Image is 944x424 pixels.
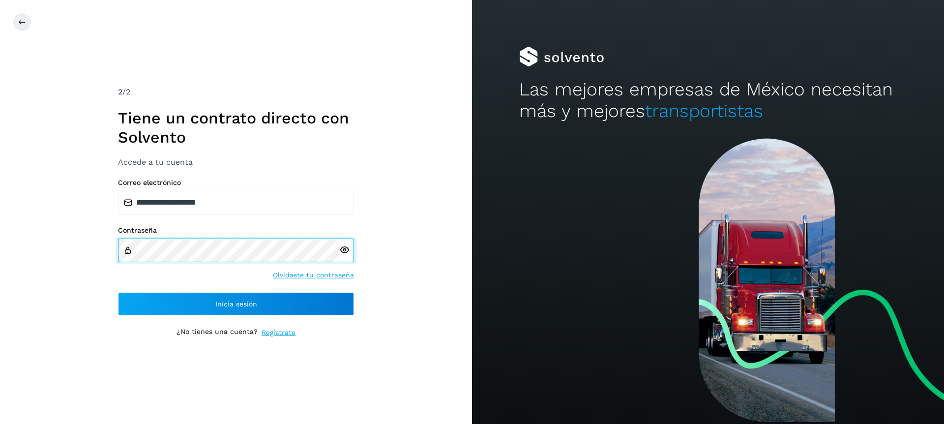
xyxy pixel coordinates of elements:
label: Contraseña [118,226,354,235]
label: Correo electrónico [118,179,354,187]
h3: Accede a tu cuenta [118,157,354,167]
a: Regístrate [262,328,295,338]
h1: Tiene un contrato directo con Solvento [118,109,354,147]
span: transportistas [645,100,763,121]
button: Inicia sesión [118,292,354,316]
div: /2 [118,86,354,98]
span: Inicia sesión [215,301,257,307]
h2: Las mejores empresas de México necesitan más y mejores [519,79,897,122]
span: 2 [118,87,122,96]
p: ¿No tienes una cuenta? [177,328,258,338]
a: Olvidaste tu contraseña [273,270,354,280]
